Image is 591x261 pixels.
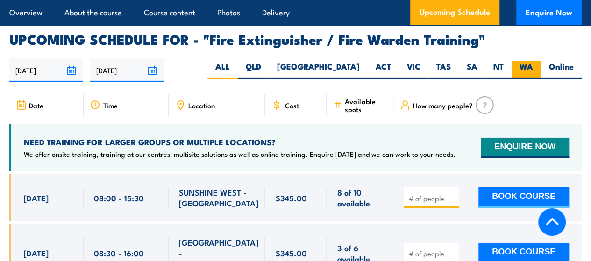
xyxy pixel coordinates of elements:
[541,61,582,79] label: Online
[481,138,569,158] button: ENQUIRE NOW
[459,61,485,79] label: SA
[368,61,399,79] label: ACT
[269,61,368,79] label: [GEOGRAPHIC_DATA]
[485,61,512,79] label: NT
[345,97,387,113] span: Available spots
[478,187,569,208] button: BOOK COURSE
[413,101,473,109] span: How many people?
[103,101,118,109] span: Time
[428,61,459,79] label: TAS
[275,192,306,203] span: $345.00
[207,61,238,79] label: ALL
[275,247,306,258] span: $345.00
[512,61,541,79] label: WA
[94,247,144,258] span: 08:30 - 16:00
[179,187,258,209] span: SUNSHINE WEST - [GEOGRAPHIC_DATA]
[29,101,43,109] span: Date
[337,187,383,209] span: 8 of 10 available
[409,249,456,258] input: # of people
[24,137,456,147] h4: NEED TRAINING FOR LARGER GROUPS OR MULTIPLE LOCATIONS?
[94,192,144,203] span: 08:00 - 15:30
[24,149,456,159] p: We offer onsite training, training at our centres, multisite solutions as well as online training...
[24,247,49,258] span: [DATE]
[188,101,215,109] span: Location
[90,58,164,82] input: To date
[238,61,269,79] label: QLD
[9,33,582,45] h2: UPCOMING SCHEDULE FOR - "Fire Extinguisher / Fire Warden Training"
[399,61,428,79] label: VIC
[9,58,83,82] input: From date
[24,192,49,203] span: [DATE]
[285,101,299,109] span: Cost
[409,194,456,203] input: # of people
